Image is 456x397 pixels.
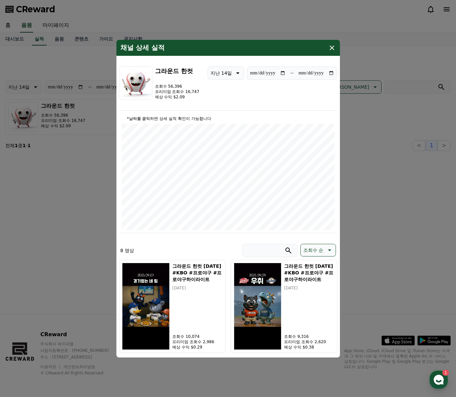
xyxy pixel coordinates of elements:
[172,334,222,339] p: 조회수 10,074
[155,84,200,89] p: 조회수 56,396
[284,334,334,339] p: 조회수 9,316
[119,260,226,353] button: 그라운드 한컷 2025.09.07 #KBO #프로야구 #프로야구하이라이트 그라운드 한컷 [DATE] #KBO #프로야구 #프로야구하이라이트 [DATE] 조회수 10,074 프...
[122,263,170,350] img: 그라운드 한컷 2025.09.07 #KBO #프로야구 #프로야구하이라이트
[234,263,282,350] img: 그라운드 한컷 2025.09.09 #KBO #프로야구 #프로야구하이라이트
[119,66,152,100] img: 그라운드 한컷
[284,263,334,283] h5: 그라운드 한컷 [DATE] #KBO #프로야구 #프로야구하이라이트
[300,244,336,256] button: 조회수 순
[61,221,69,226] span: 대화
[21,221,25,226] span: 홈
[231,260,337,353] button: 그라운드 한컷 2025.09.09 #KBO #프로야구 #프로야구하이라이트 그라운드 한컷 [DATE] #KBO #프로야구 #프로야구하이라이트 [DATE] 조회수 9,316 프리...
[103,221,111,226] span: 설정
[172,285,222,291] p: [DATE]
[120,44,165,52] h4: 채널 상세 실적
[2,211,44,227] a: 홈
[155,66,200,76] h3: 그라운드 한컷
[86,211,128,227] a: 설정
[284,285,334,291] p: [DATE]
[155,94,200,100] p: 예상 수익 $2.09
[68,210,70,216] span: 1
[284,345,334,350] p: 예상 수익 $0.38
[120,247,134,254] p: 8 영상
[172,345,222,350] p: 예상 수익 $0.29
[122,116,335,121] p: *날짜를 클릭하면 상세 실적 확인이 가능합니다
[155,89,200,94] p: 프리미엄 조회수 16,747
[284,339,334,345] p: 프리미엄 조회수 2,620
[211,68,232,78] p: 지난 14일
[172,339,222,345] p: 프리미엄 조회수 2,986
[303,246,323,255] p: 조회수 순
[116,40,340,357] div: modal
[208,66,244,80] button: 지난 14일
[290,69,294,77] p: ~
[172,263,222,283] h5: 그라운드 한컷 [DATE] #KBO #프로야구 #프로야구하이라이트
[44,211,86,227] a: 1대화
